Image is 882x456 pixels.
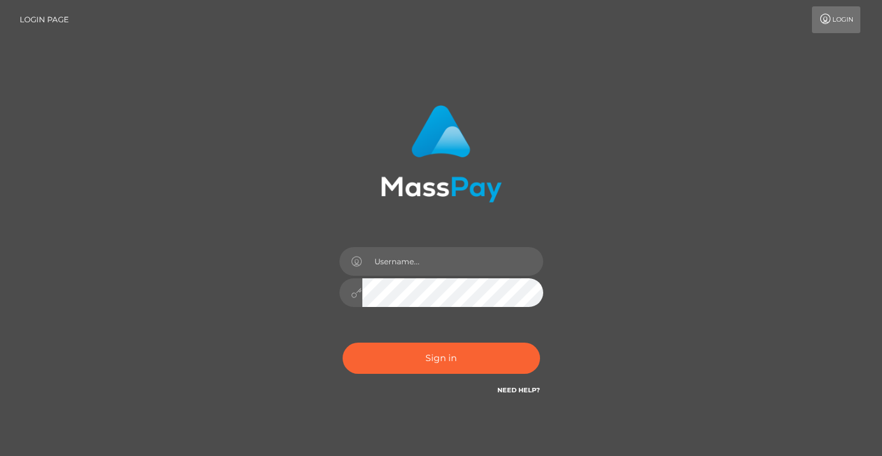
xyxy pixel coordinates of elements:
a: Need Help? [497,386,540,394]
a: Login [812,6,860,33]
a: Login Page [20,6,69,33]
img: MassPay Login [381,105,502,203]
input: Username... [362,247,543,276]
button: Sign in [343,343,540,374]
